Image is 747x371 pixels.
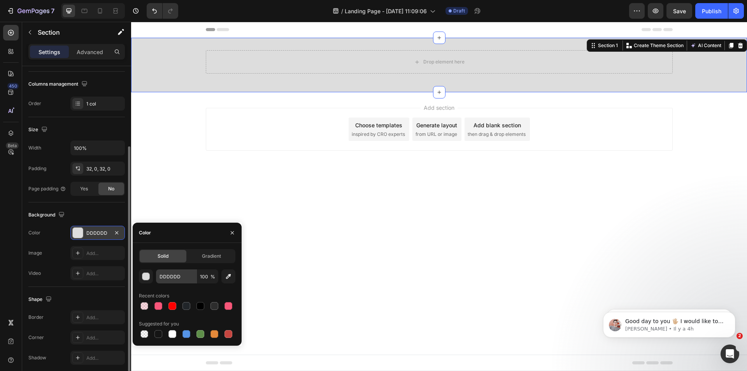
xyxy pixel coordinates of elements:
span: % [210,273,215,280]
span: Save [673,8,686,14]
div: Order [28,100,41,107]
div: Drop element here [292,37,333,43]
div: Video [28,270,41,277]
span: Solid [158,253,168,260]
div: Beta [6,142,19,149]
p: 7 [51,6,54,16]
div: DDDDDD [86,230,109,237]
iframe: Intercom notifications message [591,295,747,350]
span: Draft [453,7,465,14]
button: AI Content [558,19,592,28]
div: Width [28,144,41,151]
button: Publish [695,3,728,19]
span: Add section [289,82,326,90]
div: 32, 0, 32, 0 [86,165,123,172]
div: Add... [86,314,123,321]
iframe: Design area [131,22,747,371]
div: Add... [86,250,123,257]
div: Publish [702,7,721,15]
div: 1 col [86,100,123,107]
p: Section [38,28,102,37]
div: Columns management [28,79,89,90]
button: Save [666,3,692,19]
div: Color [139,229,151,236]
input: Eg: FFFFFF [156,269,196,283]
div: Section 1 [465,20,488,27]
div: Add... [86,355,123,362]
span: 2 [736,333,743,339]
div: Page padding [28,185,66,192]
iframe: Intercom live chat [721,345,739,363]
p: Settings [39,48,60,56]
div: Corner [28,334,44,341]
div: Color [28,229,40,236]
p: Advanced [77,48,103,56]
div: 450 [7,83,19,89]
span: Gradient [202,253,221,260]
span: Yes [80,185,88,192]
button: 7 [3,3,58,19]
p: Message from Harry, sent Il y a 4h [34,30,134,37]
p: Create Theme Section [503,20,552,27]
div: Size [28,125,49,135]
div: Background [28,210,66,220]
span: Good day to you 🖐🏼 I would like to follow up with you regarding our last conversation. Have you b... [34,23,134,114]
div: Padding [28,165,46,172]
div: Undo/Redo [147,3,178,19]
span: then drag & drop elements [337,109,395,116]
input: Auto [71,141,124,155]
span: / [341,7,343,15]
div: Choose templates [224,99,271,107]
div: Border [28,314,44,321]
div: Shape [28,294,53,305]
span: Landing Page - [DATE] 11:09:06 [345,7,427,15]
span: from URL or image [284,109,326,116]
div: Shadow [28,354,46,361]
span: No [108,185,114,192]
div: Image [28,250,42,257]
div: Add... [86,334,123,341]
div: Generate layout [285,99,326,107]
div: Recent colors [139,292,169,299]
div: Add blank section [342,99,390,107]
div: Add... [86,270,123,277]
div: Suggested for you [139,320,179,327]
span: inspired by CRO experts [221,109,274,116]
